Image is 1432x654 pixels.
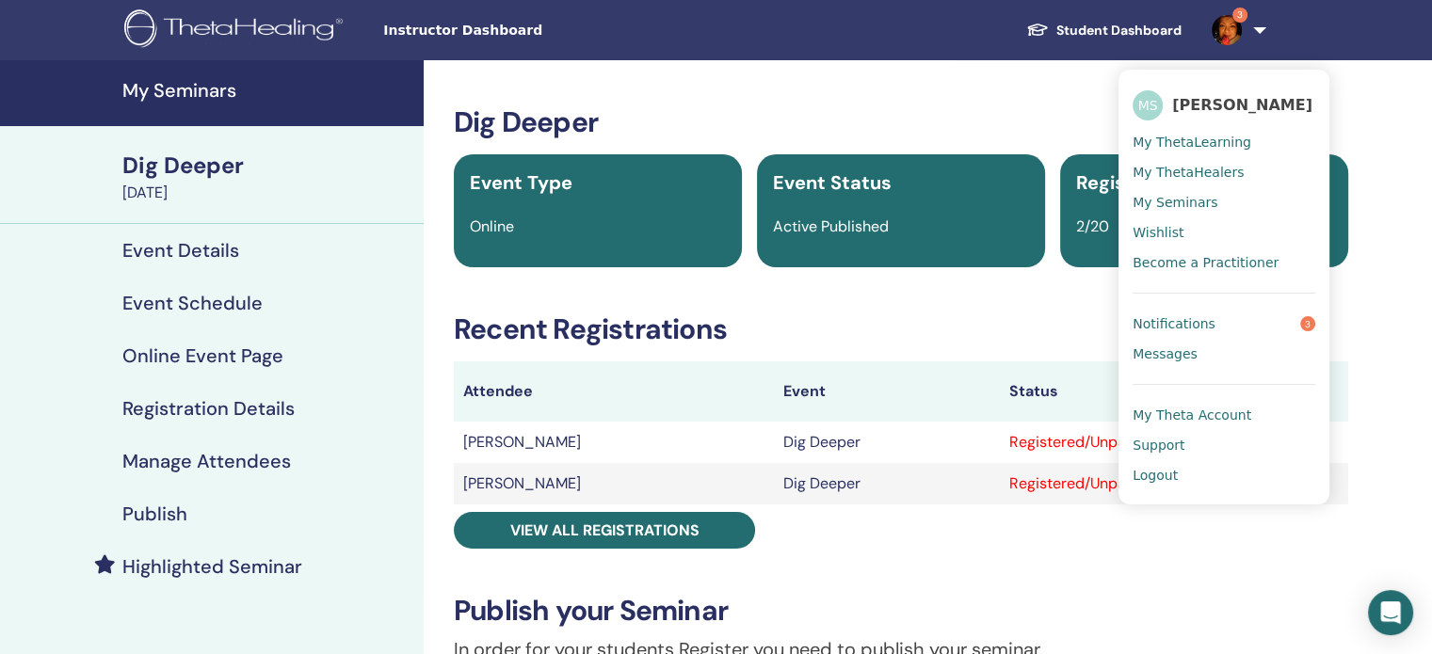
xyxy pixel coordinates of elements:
h3: Dig Deeper [454,105,1348,139]
span: Event Type [470,170,572,195]
span: Instructor Dashboard [383,21,666,40]
div: Dig Deeper [122,150,412,182]
span: Registrations [1076,170,1199,195]
a: Logout [1133,460,1315,490]
a: Messages [1133,339,1315,369]
a: Become a Practitioner [1133,247,1315,278]
span: Notifications [1133,315,1215,332]
h4: Event Schedule [122,292,263,314]
a: MS[PERSON_NAME] [1133,84,1315,127]
span: [PERSON_NAME] [1172,95,1312,115]
ul: 3 [1118,70,1329,504]
a: My ThetaHealers [1133,157,1315,187]
h4: Highlighted Seminar [122,555,302,578]
a: Notifications3 [1133,309,1315,339]
img: default.jpg [1212,15,1242,45]
th: Status [999,361,1348,422]
span: 3 [1232,8,1247,23]
span: My Theta Account [1133,407,1251,423]
span: Event Status [773,170,892,195]
a: View all registrations [454,512,755,549]
span: Wishlist [1133,224,1183,241]
span: 2/20 [1076,216,1109,236]
span: Active Published [773,216,889,236]
span: Logout [1133,467,1178,484]
td: Dig Deeper [774,422,999,463]
h4: Online Event Page [122,344,283,367]
td: Dig Deeper [774,463,999,504]
img: graduation-cap-white.svg [1026,22,1049,38]
span: 3 [1300,316,1315,331]
a: Dig Deeper[DATE] [111,150,424,204]
h3: Recent Registrations [454,312,1348,346]
th: Event [774,361,999,422]
h4: Registration Details [122,397,295,420]
span: Support [1133,437,1184,454]
td: [PERSON_NAME] [454,463,774,504]
h4: Manage Attendees [122,450,291,472]
h4: Publish [122,502,187,525]
a: Student Dashboard [1011,13,1197,48]
span: Messages [1133,345,1198,362]
span: My Seminars [1133,194,1217,211]
th: Attendee [454,361,774,422]
span: View all registrations [510,520,700,540]
span: My ThetaHealers [1133,164,1244,181]
h4: Event Details [122,239,239,262]
div: [DATE] [122,182,412,204]
a: My Theta Account [1133,400,1315,430]
td: [PERSON_NAME] [454,422,774,463]
div: Registered/Unpaid [1008,431,1339,454]
img: logo.png [124,9,349,52]
span: Become a Practitioner [1133,254,1279,271]
a: Wishlist [1133,217,1315,247]
span: My ThetaLearning [1133,134,1251,151]
a: My ThetaLearning [1133,127,1315,157]
div: Open Intercom Messenger [1368,590,1413,635]
a: Support [1133,430,1315,460]
span: MS [1133,90,1163,120]
a: My Seminars [1133,187,1315,217]
div: Registered/Unpaid [1008,472,1339,495]
h4: My Seminars [122,79,412,102]
span: Online [470,216,514,236]
h3: Publish your Seminar [454,594,1348,628]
